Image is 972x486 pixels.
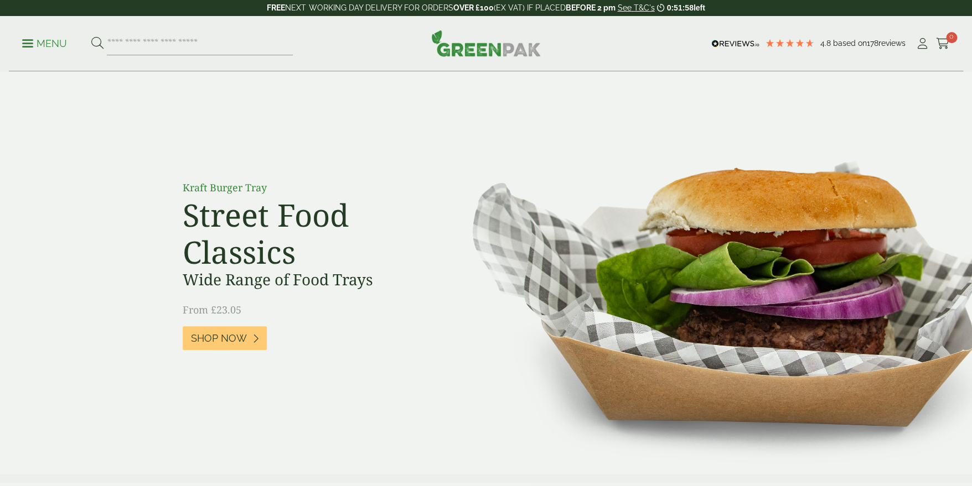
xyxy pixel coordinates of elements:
i: My Account [916,38,929,49]
span: left [694,3,705,12]
h3: Wide Range of Food Trays [183,270,432,289]
i: Cart [936,38,950,49]
a: 0 [936,35,950,52]
span: 4.8 [820,39,833,48]
p: Menu [22,37,67,50]
span: reviews [878,39,906,48]
span: 0 [946,32,957,43]
span: Based on [833,39,867,48]
span: 0:51:58 [666,3,693,12]
p: Kraft Burger Tray [183,180,432,195]
a: Shop Now [183,326,267,350]
div: 4.78 Stars [765,38,815,48]
span: 178 [867,39,878,48]
span: Shop Now [191,332,247,344]
img: Street Food Classics [437,72,972,474]
span: From £23.05 [183,303,241,316]
img: GreenPak Supplies [431,30,541,56]
strong: FREE [267,3,285,12]
strong: BEFORE 2 pm [565,3,615,12]
a: See T&C's [617,3,654,12]
a: Menu [22,37,67,48]
h2: Street Food Classics [183,196,432,270]
strong: OVER £100 [453,3,493,12]
img: REVIEWS.io [711,40,759,48]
